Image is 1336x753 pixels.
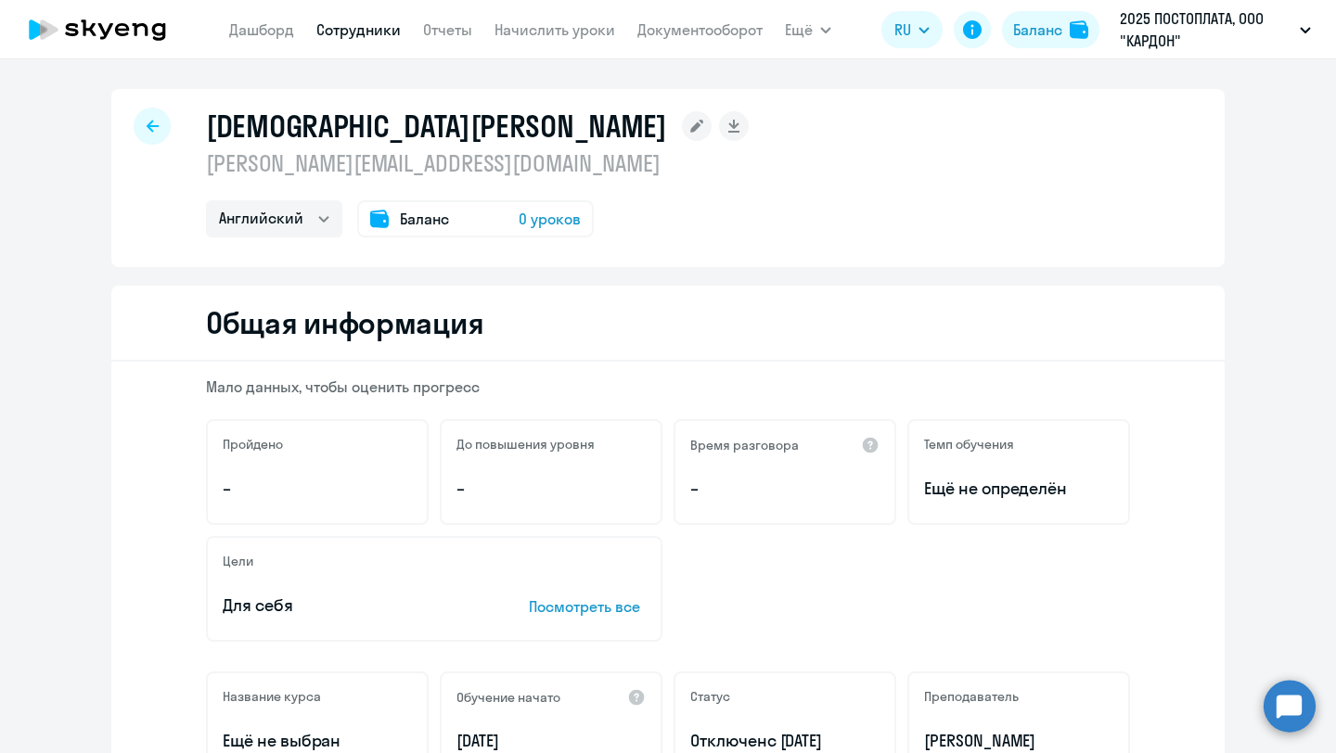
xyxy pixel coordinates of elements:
[229,20,294,39] a: Дашборд
[456,729,646,753] p: [DATE]
[223,553,253,569] h5: Цели
[924,729,1113,753] p: [PERSON_NAME]
[785,11,831,48] button: Ещё
[495,20,615,39] a: Начислить уроки
[1120,7,1292,52] p: 2025 ПОСТОПЛАТА, ООО "КАРДОН"
[690,477,880,501] p: –
[924,688,1019,705] h5: Преподаватель
[400,208,449,230] span: Баланс
[456,436,595,453] h5: До повышения уровня
[223,729,412,753] p: Ещё не выбран
[1013,19,1062,41] div: Баланс
[1070,20,1088,39] img: balance
[690,729,880,753] p: Отключен
[529,595,646,618] p: Посмотреть все
[637,20,763,39] a: Документооборот
[223,436,283,453] h5: Пройдено
[206,148,749,178] p: [PERSON_NAME][EMAIL_ADDRESS][DOMAIN_NAME]
[924,477,1113,501] span: Ещё не определён
[690,688,730,705] h5: Статус
[785,19,813,41] span: Ещё
[456,689,560,706] h5: Обучение начато
[767,730,823,751] span: с [DATE]
[1111,7,1320,52] button: 2025 ПОСТОПЛАТА, ООО "КАРДОН"
[223,688,321,705] h5: Название курса
[223,593,471,618] p: Для себя
[206,376,1130,397] p: Мало данных, чтобы оценить прогресс
[423,20,472,39] a: Отчеты
[456,477,646,501] p: –
[924,436,1014,453] h5: Темп обучения
[1002,11,1099,48] button: Балансbalance
[316,20,401,39] a: Сотрудники
[519,208,581,230] span: 0 уроков
[206,304,483,341] h2: Общая информация
[223,477,412,501] p: –
[894,19,911,41] span: RU
[881,11,943,48] button: RU
[690,437,799,453] h5: Время разговора
[206,108,667,145] h1: [DEMOGRAPHIC_DATA][PERSON_NAME]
